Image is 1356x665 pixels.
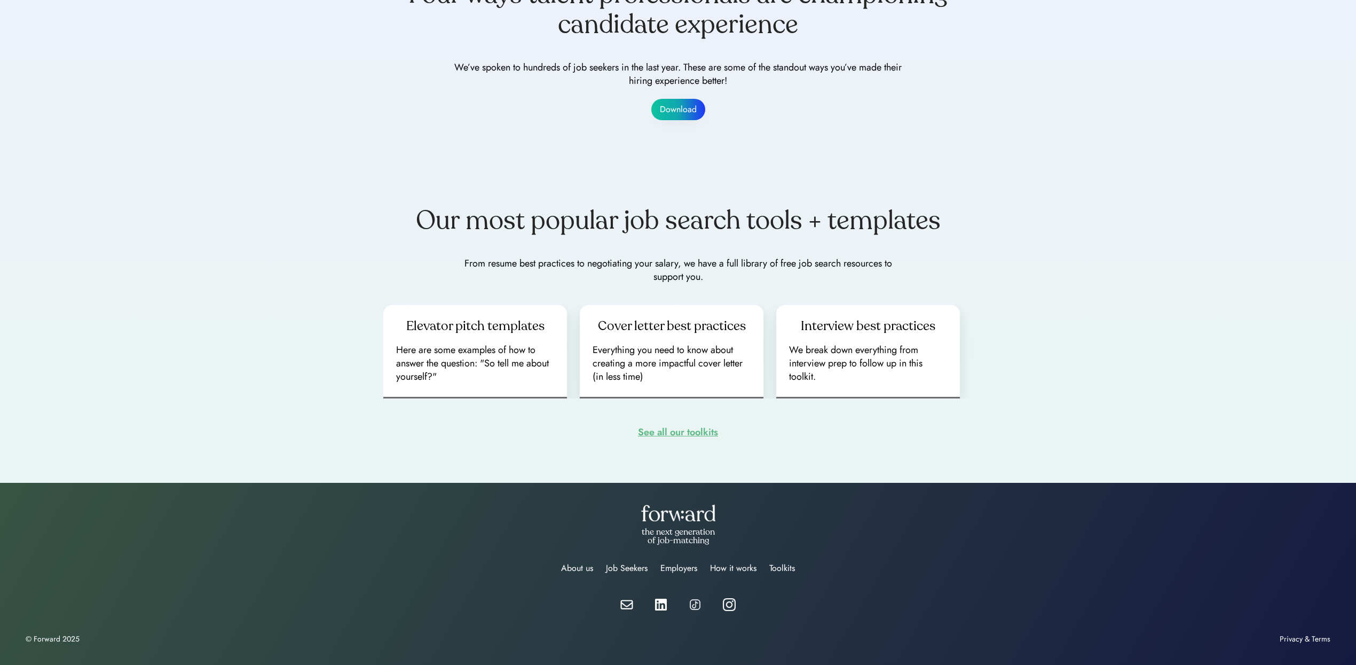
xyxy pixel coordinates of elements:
div: See all our toolkits [638,424,718,441]
button: Download [651,99,705,120]
div: How it works [710,562,756,575]
div: Employers [660,562,697,575]
div: Job Seekers [606,562,648,575]
img: linkedin-white.svg [655,599,667,611]
div: We break down everything from interview prep to follow up in this toolkit. [789,343,947,384]
img: email-white.svg [620,600,633,609]
div: Here are some examples of how to answer the question: "So tell me about yourself?" [396,343,554,384]
div: Cover letter best practices [598,318,746,335]
div: Everything you need to know about creating a more impactful cover letter (in less time) [593,343,751,384]
div: the next generation of job-matching [637,528,719,545]
div: Our most popular job search tools + templates [416,206,941,236]
div: Privacy & Terms [1280,635,1330,644]
img: tiktok%20icon.png [689,598,701,611]
div: Toolkits [769,562,795,575]
div: We’ve spoken to hundreds of job seekers in the last year. These are some of the standout ways you... [454,61,902,88]
div: © Forward 2025 [26,635,80,644]
div: Elevator pitch templates [406,318,545,335]
div: Interview best practices [801,318,935,335]
img: instagram%20icon%20white.webp [723,598,736,611]
div: About us [561,562,593,575]
img: forward-logo-white.png [641,504,715,521]
div: From resume best practices to negotiating your salary, we have a full library of free job search ... [454,257,902,284]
